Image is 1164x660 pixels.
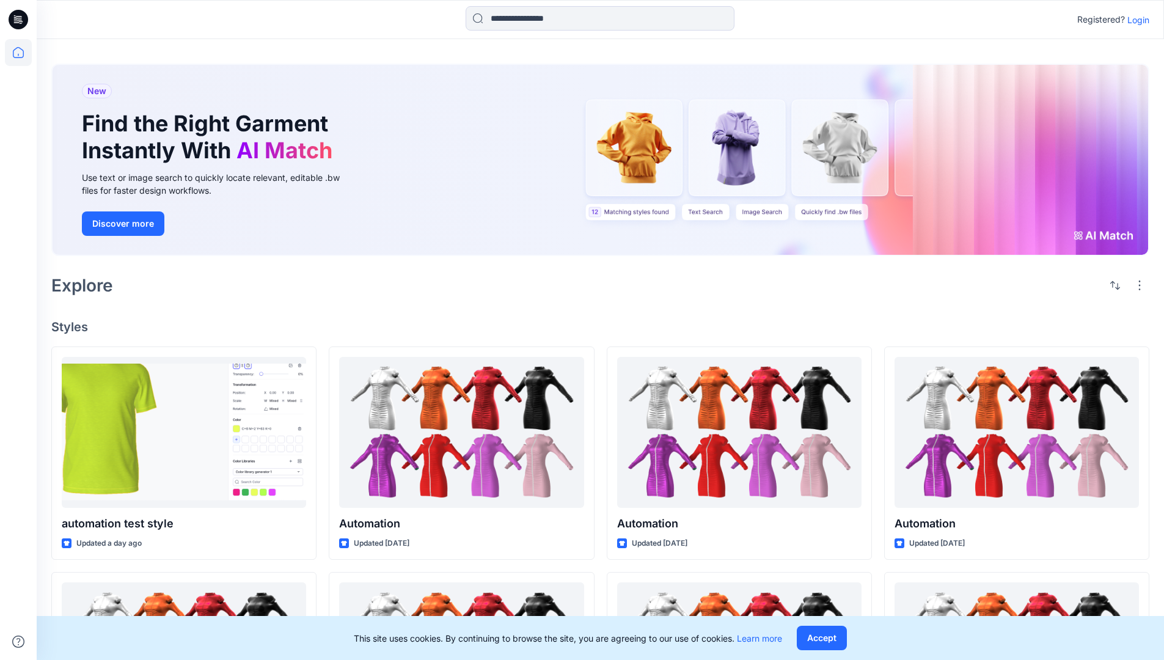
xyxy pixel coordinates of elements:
a: Automation [895,357,1139,508]
p: Automation [339,515,584,532]
a: Automation [617,357,862,508]
p: Automation [617,515,862,532]
span: New [87,84,106,98]
p: Automation [895,515,1139,532]
p: Login [1127,13,1149,26]
p: Updated a day ago [76,537,142,550]
p: automation test style [62,515,306,532]
p: Updated [DATE] [909,537,965,550]
span: AI Match [236,137,332,164]
button: Accept [797,626,847,650]
p: Registered? [1077,12,1125,27]
p: This site uses cookies. By continuing to browse the site, you are agreeing to our use of cookies. [354,632,782,645]
h2: Explore [51,276,113,295]
div: Use text or image search to quickly locate relevant, editable .bw files for faster design workflows. [82,171,357,197]
a: Learn more [737,633,782,643]
a: Automation [339,357,584,508]
p: Updated [DATE] [354,537,409,550]
a: automation test style [62,357,306,508]
p: Updated [DATE] [632,537,687,550]
h1: Find the Right Garment Instantly With [82,111,339,163]
h4: Styles [51,320,1149,334]
button: Discover more [82,211,164,236]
